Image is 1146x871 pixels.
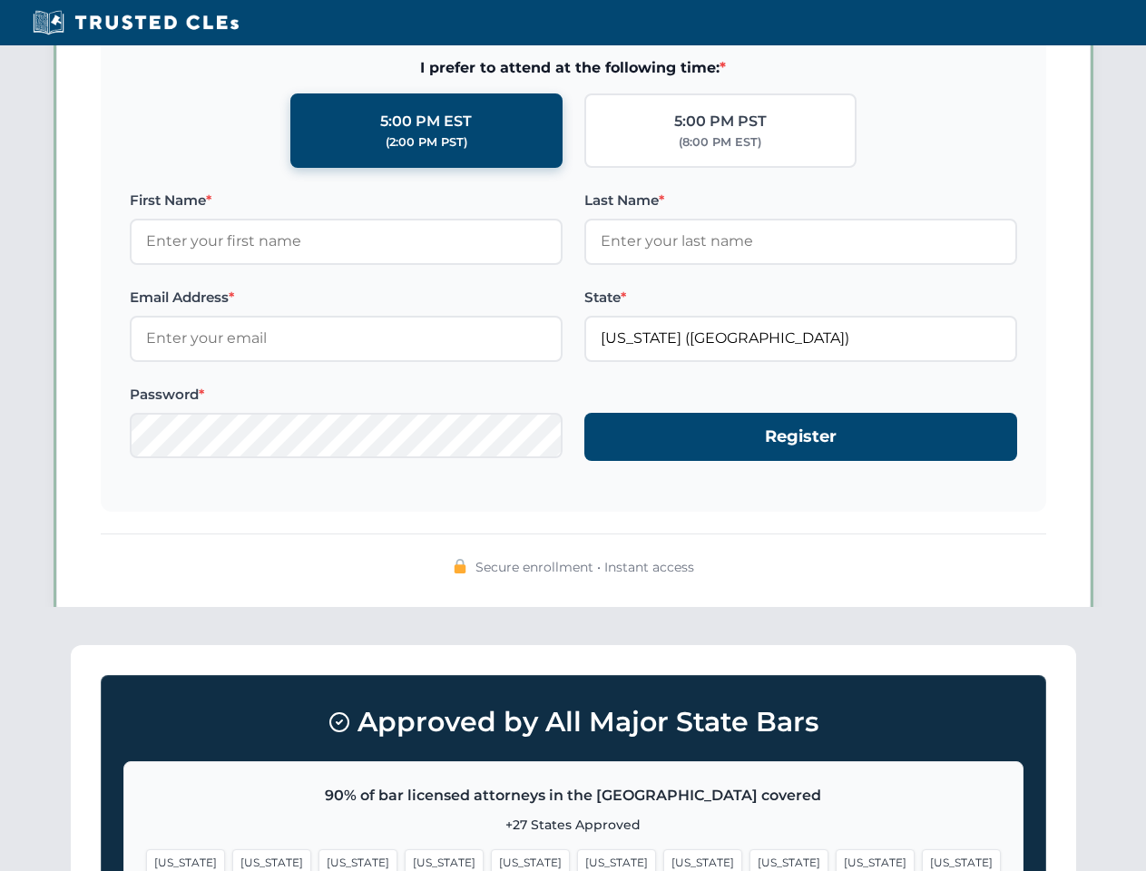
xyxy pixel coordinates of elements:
[130,56,1017,80] span: I prefer to attend at the following time:
[453,559,467,573] img: 🔒
[130,316,563,361] input: Enter your email
[146,815,1001,835] p: +27 States Approved
[130,190,563,211] label: First Name
[130,219,563,264] input: Enter your first name
[380,110,472,133] div: 5:00 PM EST
[584,316,1017,361] input: Florida (FL)
[27,9,244,36] img: Trusted CLEs
[386,133,467,152] div: (2:00 PM PST)
[123,698,1024,747] h3: Approved by All Major State Bars
[584,219,1017,264] input: Enter your last name
[679,133,761,152] div: (8:00 PM EST)
[130,384,563,406] label: Password
[674,110,767,133] div: 5:00 PM PST
[475,557,694,577] span: Secure enrollment • Instant access
[584,413,1017,461] button: Register
[130,287,563,308] label: Email Address
[146,784,1001,807] p: 90% of bar licensed attorneys in the [GEOGRAPHIC_DATA] covered
[584,190,1017,211] label: Last Name
[584,287,1017,308] label: State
